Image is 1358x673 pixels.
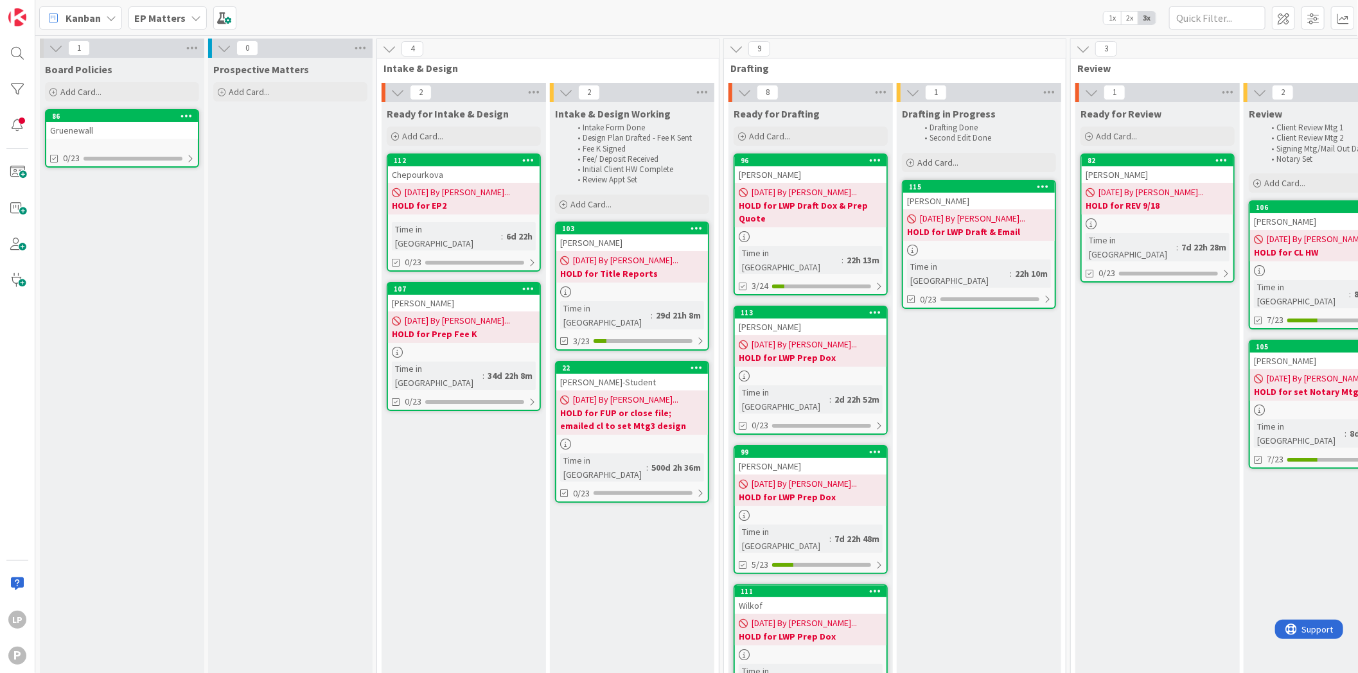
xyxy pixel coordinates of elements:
span: Support [27,2,58,17]
div: [PERSON_NAME] [735,319,886,335]
span: Add Card... [749,130,790,142]
span: [DATE] By [PERSON_NAME]... [752,616,857,630]
span: : [501,229,503,243]
div: Time in [GEOGRAPHIC_DATA] [1086,233,1176,261]
div: Wilkof [735,597,886,614]
span: Add Card... [1264,177,1305,189]
span: 2 [410,85,432,100]
b: HOLD for LWP Prep Dox [739,491,883,503]
span: 3x [1138,12,1156,24]
a: 82[PERSON_NAME][DATE] By [PERSON_NAME]...HOLD for REV 9/18Time in [GEOGRAPHIC_DATA]:7d 22h 28m0/23 [1080,153,1235,283]
span: 0/23 [405,256,421,269]
div: 111 [735,586,886,597]
a: 103[PERSON_NAME][DATE] By [PERSON_NAME]...HOLD for Title ReportsTime in [GEOGRAPHIC_DATA]:29d 21h... [555,222,709,351]
div: 103[PERSON_NAME] [556,223,708,251]
div: Time in [GEOGRAPHIC_DATA] [739,246,842,274]
div: 34d 22h 8m [484,369,536,383]
span: 3/23 [573,335,590,348]
li: Fee/ Deposit Received [570,154,707,164]
a: 99[PERSON_NAME][DATE] By [PERSON_NAME]...HOLD for LWP Prep DoxTime in [GEOGRAPHIC_DATA]:7d 22h 48... [734,445,888,574]
span: : [646,460,648,475]
li: Second Edit Done [917,133,1054,143]
div: 6d 22h [503,229,536,243]
b: HOLD for FUP or close file; emailed cl to set Mtg3 design [560,406,704,432]
div: 7d 22h 48m [831,532,883,546]
div: 96 [735,155,886,166]
span: : [1345,426,1346,441]
div: 99 [741,448,886,457]
span: [DATE] By [PERSON_NAME]... [405,314,510,328]
div: 86 [46,110,198,122]
span: : [829,532,831,546]
div: [PERSON_NAME] [735,458,886,475]
span: Prospective Matters [213,63,309,76]
div: Time in [GEOGRAPHIC_DATA] [739,525,829,553]
div: 22h 13m [843,253,883,267]
span: Board Policies [45,63,112,76]
span: : [829,392,831,406]
div: 22 [556,362,708,374]
span: 2 [1272,85,1294,100]
div: 22[PERSON_NAME]-Student [556,362,708,390]
b: HOLD for LWP Draft & Email [907,225,1051,238]
div: 96[PERSON_NAME] [735,155,886,183]
div: 113 [735,307,886,319]
span: 2 [578,85,600,100]
span: [DATE] By [PERSON_NAME]... [752,338,857,351]
div: 115 [903,181,1055,193]
span: Drafting [730,62,1050,74]
span: 1 [68,40,90,56]
span: Kanban [66,10,101,26]
li: Fee K Signed [570,144,707,154]
span: [DATE] By [PERSON_NAME]... [1098,186,1204,199]
span: 1 [925,85,947,100]
span: Review [1249,107,1282,120]
span: 4 [401,41,423,57]
div: 112Chepourkova [388,155,540,183]
div: 86 [52,112,198,121]
div: 2d 22h 52m [831,392,883,406]
div: 86Gruenewall [46,110,198,139]
span: : [842,253,843,267]
div: 82 [1088,156,1233,165]
div: 82[PERSON_NAME] [1082,155,1233,183]
span: Intake & Design Working [555,107,671,120]
a: 113[PERSON_NAME][DATE] By [PERSON_NAME]...HOLD for LWP Prep DoxTime in [GEOGRAPHIC_DATA]:2d 22h 5... [734,306,888,435]
a: 22[PERSON_NAME]-Student[DATE] By [PERSON_NAME]...HOLD for FUP or close file; emailed cl to set Mt... [555,361,709,503]
span: 0/23 [1098,267,1115,280]
span: 0 [236,40,258,56]
div: 103 [556,223,708,234]
div: Time in [GEOGRAPHIC_DATA] [392,362,482,390]
span: [DATE] By [PERSON_NAME]... [405,186,510,199]
span: 0/23 [405,395,421,408]
div: Time in [GEOGRAPHIC_DATA] [1254,419,1345,448]
span: Ready for Drafting [734,107,820,120]
span: Ready for Review [1080,107,1161,120]
span: 5/23 [752,558,768,572]
span: 3 [1095,41,1117,57]
div: Time in [GEOGRAPHIC_DATA] [560,453,646,482]
b: HOLD for LWP Prep Dox [739,351,883,364]
li: Design Plan Drafted - Fee K Sent [570,133,707,143]
div: 96 [741,156,886,165]
div: [PERSON_NAME] [388,295,540,311]
a: 112Chepourkova[DATE] By [PERSON_NAME]...HOLD for EP2Time in [GEOGRAPHIC_DATA]:6d 22h0/23 [387,153,541,272]
input: Quick Filter... [1169,6,1265,30]
div: 115[PERSON_NAME] [903,181,1055,209]
span: : [482,369,484,383]
span: : [651,308,653,322]
li: Intake Form Done [570,123,707,133]
div: 500d 2h 36m [648,460,704,475]
div: 82 [1082,155,1233,166]
div: 107 [394,284,540,293]
span: Add Card... [917,157,958,168]
span: Add Card... [570,198,612,210]
div: 107 [388,283,540,295]
div: 111Wilkof [735,586,886,614]
span: : [1176,240,1178,254]
div: Time in [GEOGRAPHIC_DATA] [739,385,829,414]
span: Add Card... [60,86,101,98]
span: 3/24 [752,279,768,293]
li: Review Appt Set [570,175,707,185]
div: Time in [GEOGRAPHIC_DATA] [560,301,651,329]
